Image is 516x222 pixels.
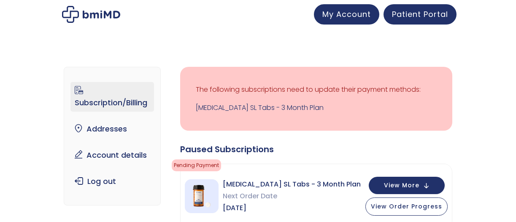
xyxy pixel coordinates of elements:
span: [MEDICAL_DATA] SL Tabs - 3 Month Plan [223,178,361,190]
span: My Account [322,9,371,19]
span: Next Order Date [223,190,361,202]
img: Sermorelin SL Tabs - 3 Month Plan [185,179,219,213]
span: View More [384,183,419,188]
p: The following subscriptions need to update their payment methods: [196,84,437,96]
button: View More [369,177,445,194]
a: Log out [70,173,154,190]
a: Subscription/Billing [70,82,154,112]
span: Pending Payment [172,159,221,171]
a: [MEDICAL_DATA] SL Tabs - 3 Month Plan [196,102,437,114]
span: [DATE] [223,202,361,214]
img: My account [62,6,120,23]
span: View Order Progress [371,202,442,211]
div: Paused Subscriptions [180,143,452,155]
button: View Order Progress [365,197,448,216]
span: Patient Portal [392,9,448,19]
a: Account details [70,146,154,164]
nav: Account pages [64,67,161,206]
a: My Account [314,4,379,25]
a: Addresses [70,120,154,138]
a: Patient Portal [384,4,457,25]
